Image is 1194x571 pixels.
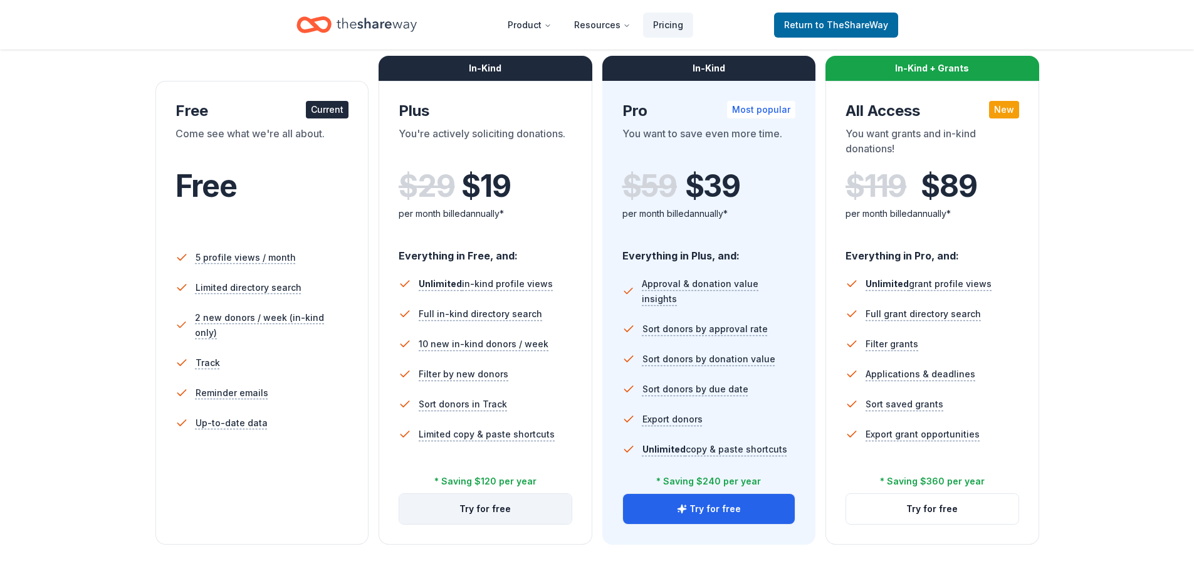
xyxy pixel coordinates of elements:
span: Unlimited [642,444,686,454]
span: 2 new donors / week (in-kind only) [195,310,348,340]
span: Sort donors in Track [419,397,507,412]
span: 10 new in-kind donors / week [419,337,548,352]
span: Sort donors by due date [642,382,748,397]
div: * Saving $240 per year [656,474,761,489]
span: Return [784,18,888,33]
div: Everything in Plus, and: [622,238,796,264]
span: to TheShareWay [815,19,888,30]
span: Filter by new donors [419,367,508,382]
nav: Main [498,10,693,39]
span: Sort donors by approval rate [642,322,768,337]
div: You're actively soliciting donations. [399,126,572,161]
div: Plus [399,101,572,121]
span: Full in-kind directory search [419,306,542,322]
div: * Saving $120 per year [434,474,537,489]
span: Track [196,355,220,370]
span: Reminder emails [196,385,268,401]
div: Free [175,101,349,121]
span: Unlimited [419,278,462,289]
span: Sort saved grants [866,397,943,412]
span: Full grant directory search [866,306,981,322]
span: Sort donors by donation value [642,352,775,367]
button: Try for free [846,494,1019,524]
span: Up-to-date data [196,416,268,431]
span: $ 39 [685,169,740,204]
div: All Access [846,101,1019,121]
div: In-Kind + Grants [825,56,1039,81]
span: Export donors [642,412,703,427]
span: Applications & deadlines [866,367,975,382]
span: Unlimited [866,278,909,289]
span: Export grant opportunities [866,427,980,442]
button: Resources [564,13,641,38]
div: Everything in Pro, and: [846,238,1019,264]
a: Returnto TheShareWay [774,13,898,38]
span: grant profile views [866,278,992,289]
div: Everything in Free, and: [399,238,572,264]
div: Current [306,101,348,118]
div: In-Kind [602,56,816,81]
span: 5 profile views / month [196,250,296,265]
span: Limited copy & paste shortcuts [419,427,555,442]
span: copy & paste shortcuts [642,444,787,454]
button: Try for free [399,494,572,524]
div: In-Kind [379,56,592,81]
div: * Saving $360 per year [880,474,985,489]
a: Home [296,10,417,39]
div: per month billed annually* [622,206,796,221]
span: $ 19 [461,169,510,204]
div: Most popular [727,101,795,118]
div: Pro [622,101,796,121]
div: per month billed annually* [399,206,572,221]
button: Product [498,13,562,38]
span: Filter grants [866,337,918,352]
div: You want grants and in-kind donations! [846,126,1019,161]
span: $ 89 [921,169,977,204]
button: Try for free [623,494,795,524]
span: Free [175,167,237,204]
div: per month billed annually* [846,206,1019,221]
span: Approval & donation value insights [642,276,795,306]
div: New [989,101,1019,118]
a: Pricing [643,13,693,38]
div: Come see what we're all about. [175,126,349,161]
div: You want to save even more time. [622,126,796,161]
span: Limited directory search [196,280,301,295]
span: in-kind profile views [419,278,553,289]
